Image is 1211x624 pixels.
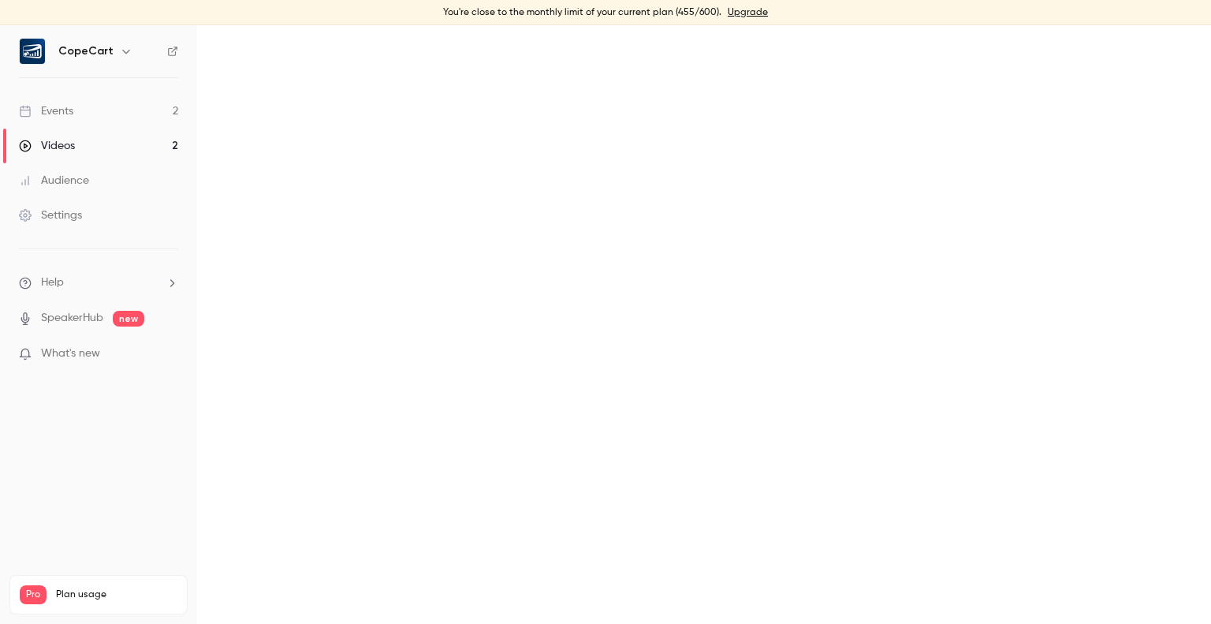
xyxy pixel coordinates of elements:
[41,310,103,327] a: SpeakerHub
[19,207,82,223] div: Settings
[19,275,178,291] li: help-dropdown-opener
[19,173,89,189] div: Audience
[41,346,100,362] span: What's new
[19,138,75,154] div: Videos
[728,6,768,19] a: Upgrade
[58,43,114,59] h6: CopeCart
[19,103,73,119] div: Events
[20,585,47,604] span: Pro
[113,311,144,327] span: new
[56,589,177,601] span: Plan usage
[20,39,45,64] img: CopeCart
[41,275,64,291] span: Help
